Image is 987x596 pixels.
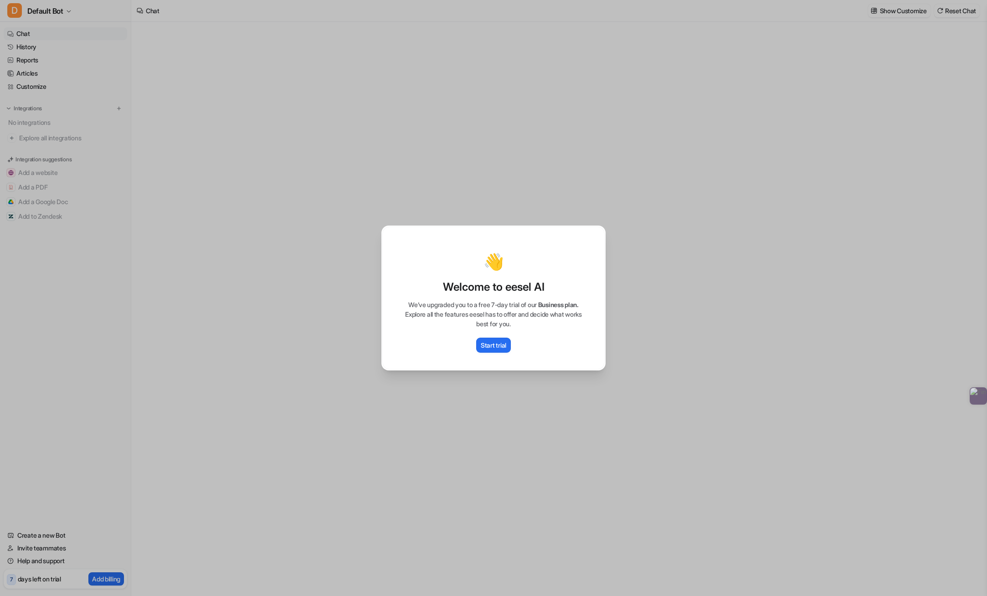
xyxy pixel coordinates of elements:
[392,280,595,294] p: Welcome to eesel AI
[481,340,506,350] p: Start trial
[392,300,595,309] p: We’ve upgraded you to a free 7-day trial of our
[483,252,504,271] p: 👋
[392,309,595,329] p: Explore all the features eesel has to offer and decide what works best for you.
[476,338,511,353] button: Start trial
[538,301,579,308] span: Business plan.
